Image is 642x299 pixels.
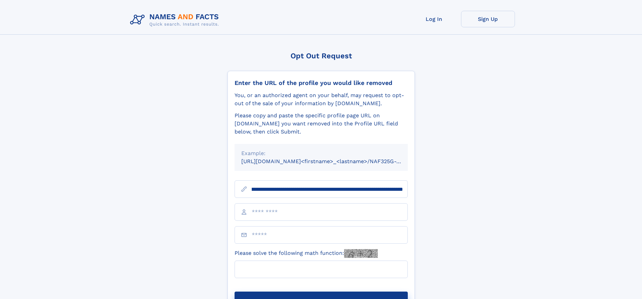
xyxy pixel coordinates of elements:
[241,149,401,157] div: Example:
[407,11,461,27] a: Log In
[127,11,224,29] img: Logo Names and Facts
[461,11,515,27] a: Sign Up
[235,112,408,136] div: Please copy and paste the specific profile page URL on [DOMAIN_NAME] you want removed into the Pr...
[235,249,378,258] label: Please solve the following math function:
[227,52,415,60] div: Opt Out Request
[241,158,421,165] small: [URL][DOMAIN_NAME]<firstname>_<lastname>/NAF325G-xxxxxxxx
[235,79,408,87] div: Enter the URL of the profile you would like removed
[235,91,408,108] div: You, or an authorized agent on your behalf, may request to opt-out of the sale of your informatio...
